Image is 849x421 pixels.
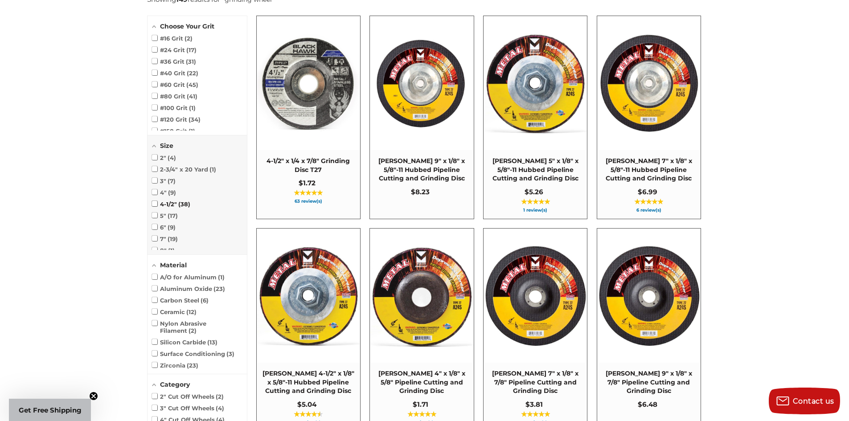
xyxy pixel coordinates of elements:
[598,245,700,347] img: Mercer 9" x 1/8" x 7/8 Cutting and Light Grinding Wheel
[152,189,176,196] span: 4"
[186,58,196,65] span: 31
[9,399,91,421] div: Get Free ShippingClose teaser
[218,274,225,281] span: 1
[168,247,175,254] span: 1
[152,339,218,346] span: Silicon Carbide
[793,397,834,405] span: Contact us
[638,188,657,196] span: $6.99
[602,157,696,183] span: [PERSON_NAME] 7" x 1/8" x 5/8"-11 Hubbed Pipeline Cutting and Grinding Disc
[178,200,190,208] span: 38
[187,362,198,369] span: 23
[769,388,840,414] button: Contact us
[189,116,201,123] span: 34
[598,32,700,135] img: Mercer 7" x 1/8" x 5/8"-11 Hubbed Cutting and Light Grinding Wheel
[189,327,197,334] span: 2
[597,16,701,219] a: Mercer 7" x 1/8" x 5/8"-11 Hubbed Pipeline Cutting and Grinding Disc
[294,189,323,196] span: ★★★★★
[168,177,176,184] span: 7
[89,392,98,401] button: Close teaser
[152,116,201,123] span: #120 Grit
[299,179,316,187] span: $1.72
[525,400,543,409] span: $3.81
[207,339,217,346] span: 13
[370,16,473,219] a: Mercer 9" x 1/8" x 5/8"-11 Hubbed Pipeline Cutting and Grinding Disc
[488,208,582,213] span: 1 review(s)
[370,245,473,347] img: Mercer 4" x 1/8" x 5/8 Cutting and Light Grinding Wheel
[152,104,196,111] span: #100 Grit
[152,285,226,292] span: Aluminum Oxide
[413,400,428,409] span: $1.71
[152,405,225,412] span: 3" Cut Off Wheels
[152,362,199,369] span: Zirconia
[152,81,199,88] span: #60 Grit
[374,369,469,396] span: [PERSON_NAME] 4" x 1/8" x 5/8" Pipeline Cutting and Grinding Disc
[160,142,173,150] span: Size
[370,37,473,130] img: Mercer 9" x 1/8" x 5/8"-11 Hubbed Cutting and Light Grinding Wheel
[257,16,360,219] a: 4-1/2" x 1/4 x 7/8" Grinding Disc T27
[186,308,197,315] span: 12
[187,93,197,100] span: 41
[411,188,430,196] span: $8.23
[152,308,197,315] span: Ceramic
[187,69,198,77] span: 22
[521,411,550,418] span: ★★★★★
[152,350,235,357] span: Surface Conditioning
[294,411,323,418] span: ★★★★★
[152,320,242,334] span: Nylon Abrasive Filament
[152,69,199,77] span: #40 Grit
[257,245,360,347] img: Mercer 4-1/2" x 1/8" x 5/8"-11 Hubbed Cutting and Light Grinding Wheel
[152,154,176,161] span: 2"
[521,198,550,205] span: ★★★★★
[168,212,178,219] span: 17
[257,32,360,135] img: BHA grinding wheels for 4.5 inch angle grinder
[152,35,193,42] span: #16 Grit
[261,369,356,396] span: [PERSON_NAME] 4-1/2" x 1/8" x 5/8"-11 Hubbed Pipeline Cutting and Grinding Disc
[152,127,196,135] span: #150 Grit
[602,369,696,396] span: [PERSON_NAME] 9" x 1/8" x 7/8" Pipeline Cutting and Grinding Disc
[209,166,216,173] span: 1
[226,350,234,357] span: 3
[152,274,225,281] span: A/O for Aluminum
[152,58,197,65] span: #36 Grit
[152,46,197,53] span: #24 Grit
[634,198,663,205] span: ★★★★★
[484,16,587,219] a: Mercer 5" x 1/8" x 5/8"-11 Hubbed Pipeline Cutting and Grinding Disc
[152,166,217,173] span: 2-3/4" x 20 Yard
[185,35,193,42] span: 2
[261,199,356,204] span: 63 review(s)
[152,247,175,254] span: 8"
[189,127,195,135] span: 1
[168,154,176,161] span: 4
[152,200,191,208] span: 4-1/2"
[168,235,178,242] span: 19
[152,235,178,242] span: 7"
[160,380,190,388] span: Category
[186,46,197,53] span: 17
[189,104,196,111] span: 1
[216,393,224,400] span: 2
[638,400,657,409] span: $6.48
[152,393,224,400] span: 2" Cut Off Wheels
[152,297,209,304] span: Carbon Steel
[168,189,176,196] span: 9
[488,369,582,396] span: [PERSON_NAME] 7" x 1/8" x 7/8" Pipeline Cutting and Grinding Disc
[488,157,582,183] span: [PERSON_NAME] 5" x 1/8" x 5/8"-11 Hubbed Pipeline Cutting and Grinding Disc
[216,405,224,412] span: 4
[484,32,587,135] img: Mercer 5" x 1/8" x 5/8"-11 Hubbed Cutting and Light Grinding Wheel
[407,411,436,418] span: ★★★★★
[19,406,82,414] span: Get Free Shipping
[160,22,214,30] span: Choose Your Grit
[160,261,187,269] span: Material
[297,400,316,409] span: $5.04
[602,208,696,213] span: 6 review(s)
[152,224,176,231] span: 6"
[201,297,209,304] span: 6
[152,212,178,219] span: 5"
[525,188,543,196] span: $5.26
[186,81,198,88] span: 45
[152,177,176,184] span: 3"
[261,157,356,174] span: 4-1/2" x 1/4 x 7/8" Grinding Disc T27
[168,224,176,231] span: 9
[213,285,225,292] span: 23
[152,93,198,100] span: #80 Grit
